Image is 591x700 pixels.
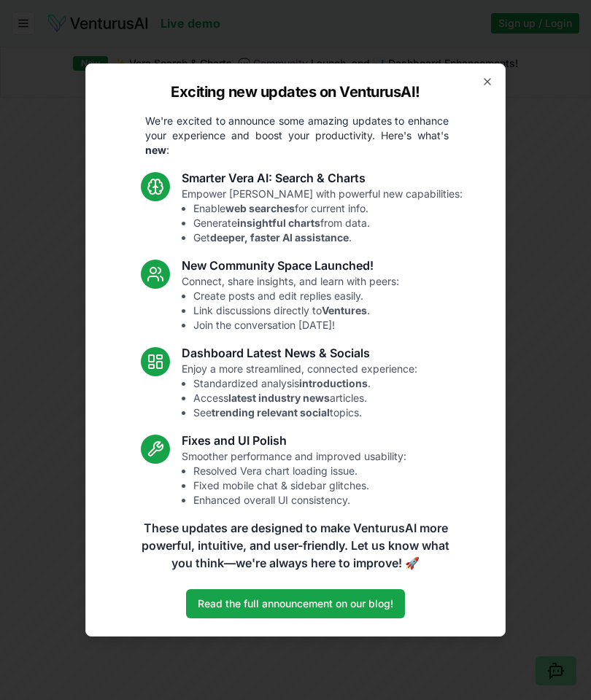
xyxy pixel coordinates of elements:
li: Generate from data. [193,216,463,230]
h3: Smarter Vera AI: Search & Charts [182,169,463,187]
li: Join the conversation [DATE]! [193,318,399,332]
li: Fixed mobile chat & sidebar glitches. [193,478,406,493]
a: Read the full announcement on our blog! [186,589,405,618]
strong: latest industry news [228,392,330,404]
p: Enjoy a more streamlined, connected experience: [182,362,417,420]
strong: web searches [225,202,295,214]
strong: insightful charts [237,217,320,229]
h2: Exciting new updates on VenturusAI! [171,82,420,102]
li: Enable for current info. [193,201,463,216]
li: Enhanced overall UI consistency. [193,493,406,507]
h3: New Community Space Launched! [182,257,399,274]
p: We're excited to announce some amazing updates to enhance your experience and boost your producti... [134,114,460,157]
p: Smoother performance and improved usability: [182,449,406,507]
p: These updates are designed to make VenturusAI more powerful, intuitive, and user-friendly. Let us... [132,519,459,572]
strong: introductions [299,377,368,389]
li: See topics. [193,405,417,420]
strong: new [145,144,166,156]
p: Connect, share insights, and learn with peers: [182,274,399,332]
strong: deeper, faster AI assistance [210,231,349,244]
strong: Ventures [322,304,367,316]
h3: Fixes and UI Polish [182,432,406,449]
strong: trending relevant social [212,406,330,419]
p: Empower [PERSON_NAME] with powerful new capabilities: [182,187,463,245]
li: Standardized analysis . [193,376,417,391]
li: Link discussions directly to . [193,303,399,318]
li: Resolved Vera chart loading issue. [193,464,406,478]
li: Get . [193,230,463,245]
li: Create posts and edit replies easily. [193,289,399,303]
h3: Dashboard Latest News & Socials [182,344,417,362]
li: Access articles. [193,391,417,405]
